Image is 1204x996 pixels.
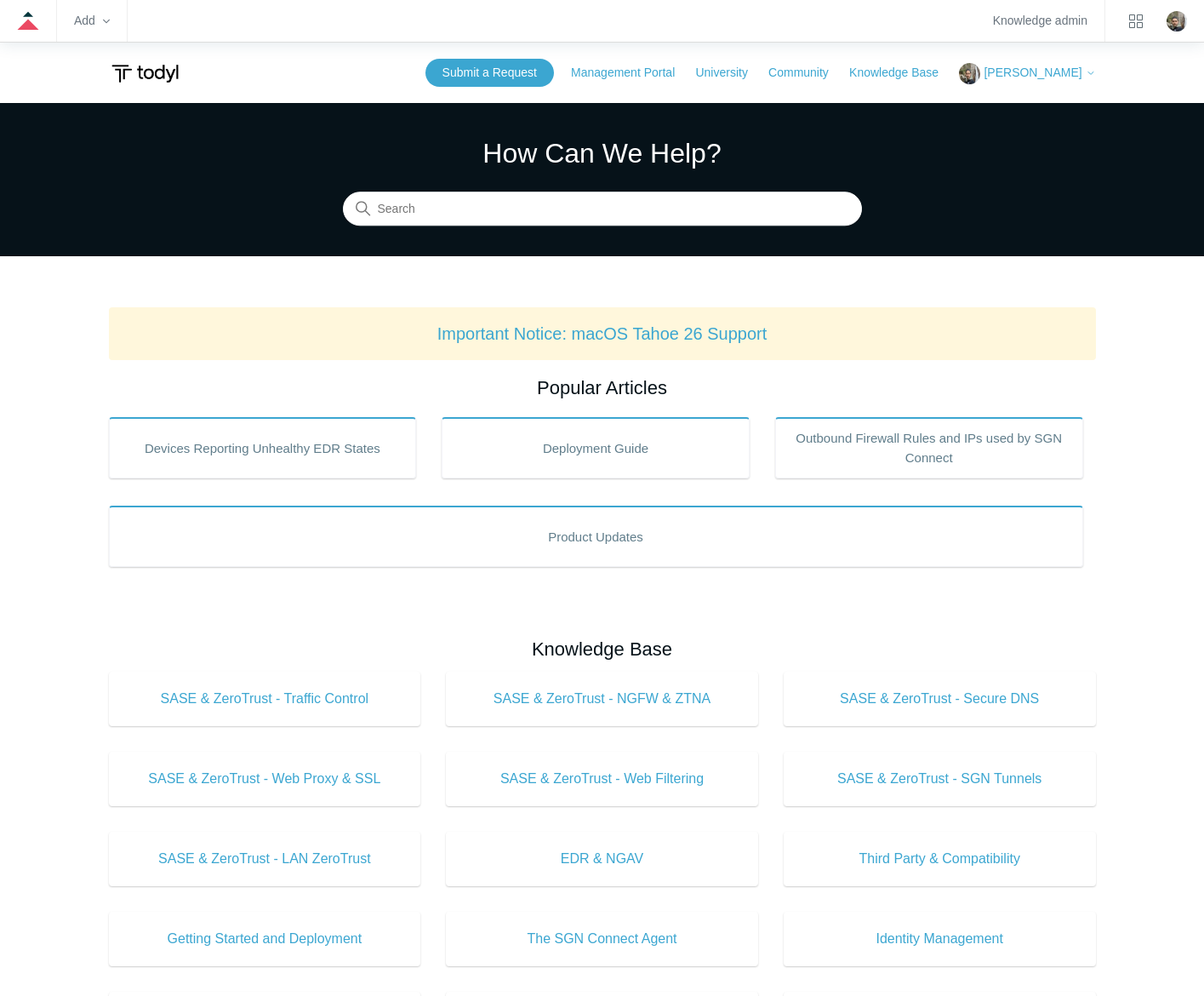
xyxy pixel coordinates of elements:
a: Management Portal [571,64,692,82]
h2: Knowledge Base [109,635,1096,663]
a: University [695,64,764,82]
button: [PERSON_NAME] [959,63,1095,84]
a: SASE & ZeroTrust - LAN ZeroTrust [109,832,421,886]
span: SASE & ZeroTrust - SGN Tunnels [809,769,1070,789]
a: Submit a Request [425,59,554,87]
img: user avatar [1167,11,1187,31]
a: Product Updates [109,506,1083,567]
a: Identity Management [784,912,1096,966]
span: EDR & NGAV [471,849,733,869]
a: Knowledge admin [993,16,1087,26]
a: SASE & ZeroTrust - Traffic Control [109,672,421,726]
a: Third Party & Compatibility [784,832,1096,886]
input: Search [343,192,862,226]
a: Outbound Firewall Rules and IPs used by SGN Connect [775,417,1083,478]
a: SASE & ZeroTrust - Web Filtering [446,752,758,806]
span: SASE & ZeroTrust - NGFW & ZTNA [471,689,733,709]
span: Getting Started and Deployment [134,929,396,949]
a: The SGN Connect Agent [446,912,758,966]
img: Todyl Support Center Help Center home page [109,58,181,89]
span: SASE & ZeroTrust - Web Proxy & SSL [134,769,396,789]
span: Third Party & Compatibility [809,849,1070,869]
a: SASE & ZeroTrust - Web Proxy & SSL [109,752,421,806]
a: EDR & NGAV [446,832,758,886]
a: SASE & ZeroTrust - SGN Tunnels [784,752,1096,806]
a: Deployment Guide [442,417,750,478]
h1: How Can We Help? [343,133,862,174]
a: Getting Started and Deployment [109,912,421,966]
a: Knowledge Base [849,64,956,82]
span: SASE & ZeroTrust - Traffic Control [134,689,396,709]
a: Devices Reporting Unhealthy EDR States [109,417,417,478]
span: SASE & ZeroTrust - Secure DNS [809,689,1070,709]
zd-hc-trigger: Click your profile icon to open the profile menu [1167,11,1187,31]
span: [PERSON_NAME] [984,66,1081,79]
a: Important Notice: macOS Tahoe 26 Support [437,324,767,343]
a: SASE & ZeroTrust - NGFW & ZTNA [446,672,758,726]
span: Identity Management [809,929,1070,949]
span: The SGN Connect Agent [471,929,733,949]
a: SASE & ZeroTrust - Secure DNS [784,672,1096,726]
zd-hc-trigger: Add [74,16,110,26]
h2: Popular Articles [109,374,1096,402]
span: SASE & ZeroTrust - LAN ZeroTrust [134,849,396,869]
span: SASE & ZeroTrust - Web Filtering [471,769,733,789]
a: Community [768,64,846,82]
